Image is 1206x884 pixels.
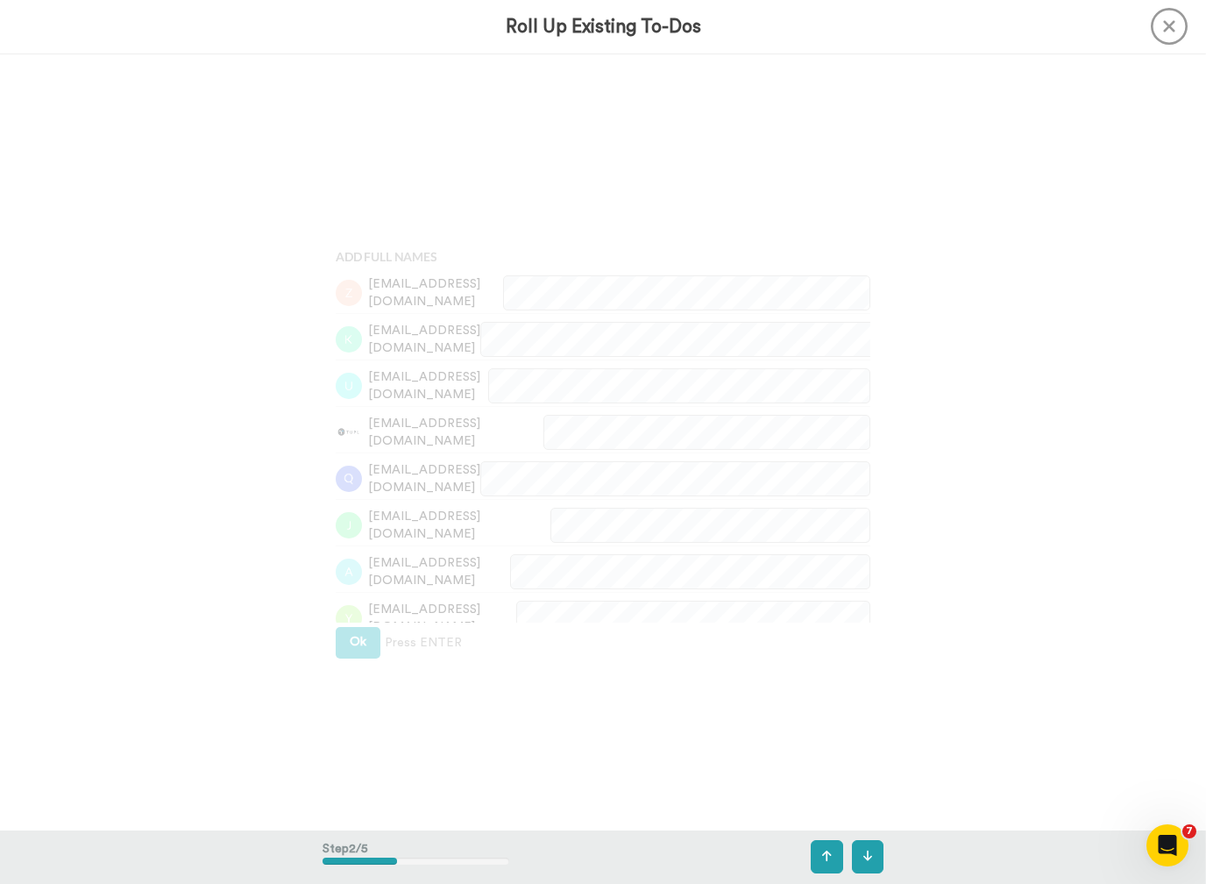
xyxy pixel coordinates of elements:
[350,636,366,648] span: Ok
[336,512,362,538] img: j.png
[336,250,870,263] h4: Add Full Names
[336,280,362,306] img: z.png
[368,554,510,589] span: [EMAIL_ADDRESS][DOMAIN_NAME]
[368,368,488,403] span: [EMAIL_ADDRESS][DOMAIN_NAME]
[336,559,362,585] img: a.png
[336,466,362,492] img: q.png
[368,275,503,310] span: [EMAIL_ADDRESS][DOMAIN_NAME]
[1182,824,1196,838] span: 7
[336,627,380,659] button: Ok
[336,605,362,631] img: y.png
[368,508,550,543] span: [EMAIL_ADDRESS][DOMAIN_NAME]
[323,831,509,882] div: Step 2 / 5
[336,326,362,353] img: k.png
[506,17,701,37] h3: Roll Up Existing To-Dos
[368,322,480,357] span: [EMAIL_ADDRESS][DOMAIN_NAME]
[368,461,480,496] span: [EMAIL_ADDRESS][DOMAIN_NAME]
[368,415,543,450] span: [EMAIL_ADDRESS][DOMAIN_NAME]
[1146,824,1188,866] iframe: Intercom live chat
[336,373,362,399] img: u.png
[368,601,516,636] span: [EMAIL_ADDRESS][DOMAIN_NAME]
[336,419,362,446] img: 56893fd1-df85-43f6-91cd-18e291ff2c0c.png
[385,634,462,652] span: Press ENTER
